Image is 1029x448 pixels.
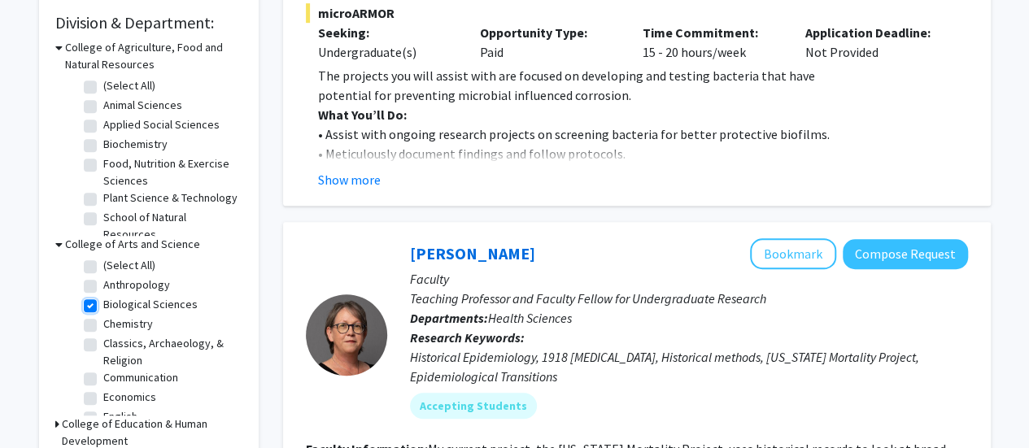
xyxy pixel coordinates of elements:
[793,23,956,62] div: Not Provided
[103,189,238,207] label: Plant Science & Technology
[805,23,944,42] p: Application Deadline:
[318,144,968,163] p: • Meticulously document findings and follow protocols.
[410,269,968,289] p: Faculty
[103,276,170,294] label: Anthropology
[103,257,155,274] label: (Select All)
[410,329,525,346] b: Research Keywords:
[318,23,456,42] p: Seeking:
[318,66,968,85] p: The projects you will assist with are focused on developing and testing bacteria that have
[410,289,968,308] p: Teaching Professor and Faculty Fellow for Undergraduate Research
[843,239,968,269] button: Compose Request to Carolyn Orbann
[318,170,381,189] button: Show more
[643,23,781,42] p: Time Commitment:
[103,389,156,406] label: Economics
[103,296,198,313] label: Biological Sciences
[410,347,968,386] div: Historical Epidemiology, 1918 [MEDICAL_DATA], Historical methods, [US_STATE] Mortality Project, E...
[630,23,793,62] div: 15 - 20 hours/week
[65,236,200,253] h3: College of Arts and Science
[103,155,238,189] label: Food, Nutrition & Exercise Sciences
[750,238,836,269] button: Add Carolyn Orbann to Bookmarks
[480,23,618,42] p: Opportunity Type:
[103,136,168,153] label: Biochemistry
[103,315,153,333] label: Chemistry
[318,42,456,62] div: Undergraduate(s)
[103,335,238,369] label: Classics, Archaeology, & Religion
[12,375,69,436] iframe: Chat
[103,408,137,425] label: English
[103,77,155,94] label: (Select All)
[318,85,968,105] p: potential for preventing microbial influenced corrosion.
[55,13,242,33] h2: Division & Department:
[318,107,407,123] strong: What You’ll Do:
[488,310,572,326] span: Health Sciences
[65,39,242,73] h3: College of Agriculture, Food and Natural Resources
[103,97,182,114] label: Animal Sciences
[410,310,488,326] b: Departments:
[103,116,220,133] label: Applied Social Sciences
[103,369,178,386] label: Communication
[306,3,968,23] span: microARMOR
[103,209,238,243] label: School of Natural Resources
[318,124,968,144] p: • Assist with ongoing research projects on screening bacteria for better protective biofilms.
[410,243,535,263] a: [PERSON_NAME]
[468,23,630,62] div: Paid
[410,393,537,419] mat-chip: Accepting Students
